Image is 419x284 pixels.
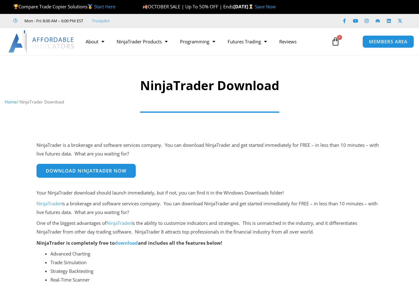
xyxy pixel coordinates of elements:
a: NinjaTrader [36,200,62,207]
span: OCTOBER SALE | Up To 50% OFF | Ends [143,3,233,10]
img: 🏆 [14,4,18,9]
strong: [DATE] [233,3,255,10]
span: Download NinjaTrader Now [46,168,126,173]
nav: Menu [79,34,327,49]
img: ⌛ [249,4,253,9]
a: MEMBERS AREA [362,35,414,48]
nav: Breadcrumb [5,98,414,106]
a: Trustpilot [92,17,110,24]
a: Start Here [94,3,115,10]
img: 🥇 [88,4,92,9]
p: NinjaTrader is a brokerage and software services company. You can download NinjaTrader and get st... [36,141,383,158]
a: About [79,34,110,49]
a: Reviews [273,34,303,49]
p: Your NinjaTrader download should launch immediately, but if not, you can find it in the Windows D... [36,189,383,197]
a: Programming [174,34,221,49]
strong: NinjaTrader is completely free to and includes all the features below! [36,240,222,246]
a: NinjaTrader [106,220,131,226]
p: One of the biggest advantages of is the ability to customize indicators and strategies. This is u... [36,219,383,236]
span: Compare Trade Copier Solutions [13,3,115,10]
span: MEMBERS AREA [369,39,408,44]
a: Home [5,99,17,105]
a: Futures Trading [221,34,273,49]
span: Mon - Fri: 8:00 AM – 6:00 PM EST [23,17,83,24]
li: Trade Simulation [50,258,383,267]
a: NinjaTrader Products [110,34,174,49]
a: 0 [322,33,349,50]
p: is a brokerage and software services company. You can download NinjaTrader and get started immedi... [36,199,383,217]
a: Save Now [255,3,276,10]
img: LogoAI | Affordable Indicators – NinjaTrader [8,30,75,53]
li: Strategy Backtesting [50,267,383,276]
h1: NinjaTrader Download [5,77,414,94]
a: Download NinjaTrader Now [36,164,136,178]
span: 0 [337,35,342,40]
a: download [115,240,138,246]
img: 🍂 [143,4,148,9]
li: Advanced Charting [50,250,383,258]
